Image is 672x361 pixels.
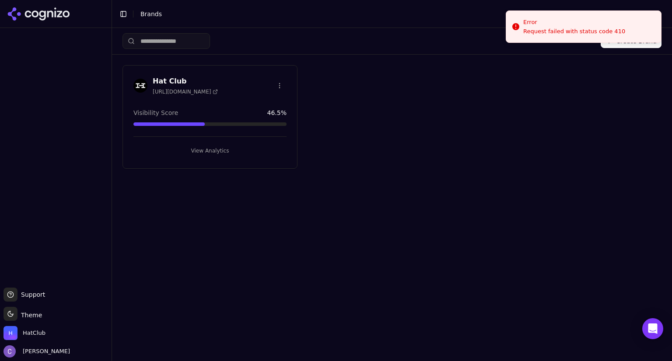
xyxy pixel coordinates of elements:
span: Visibility Score [133,108,178,117]
div: Request failed with status code 410 [523,28,625,35]
img: Chris Hayes [3,345,16,358]
span: [URL][DOMAIN_NAME] [153,88,218,95]
span: Support [17,290,45,299]
img: Hat Club [133,79,147,93]
span: Theme [17,312,42,319]
span: 46.5 % [267,108,287,117]
div: Error [523,18,625,27]
button: Open user button [3,345,70,358]
button: Open organization switcher [3,326,45,340]
nav: breadcrumb [140,10,647,18]
span: HatClub [23,329,45,337]
span: Brands [140,10,162,17]
div: Open Intercom Messenger [642,318,663,339]
img: HatClub [3,326,17,340]
button: View Analytics [133,144,287,158]
span: [PERSON_NAME] [19,347,70,355]
h3: Hat Club [153,76,218,87]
